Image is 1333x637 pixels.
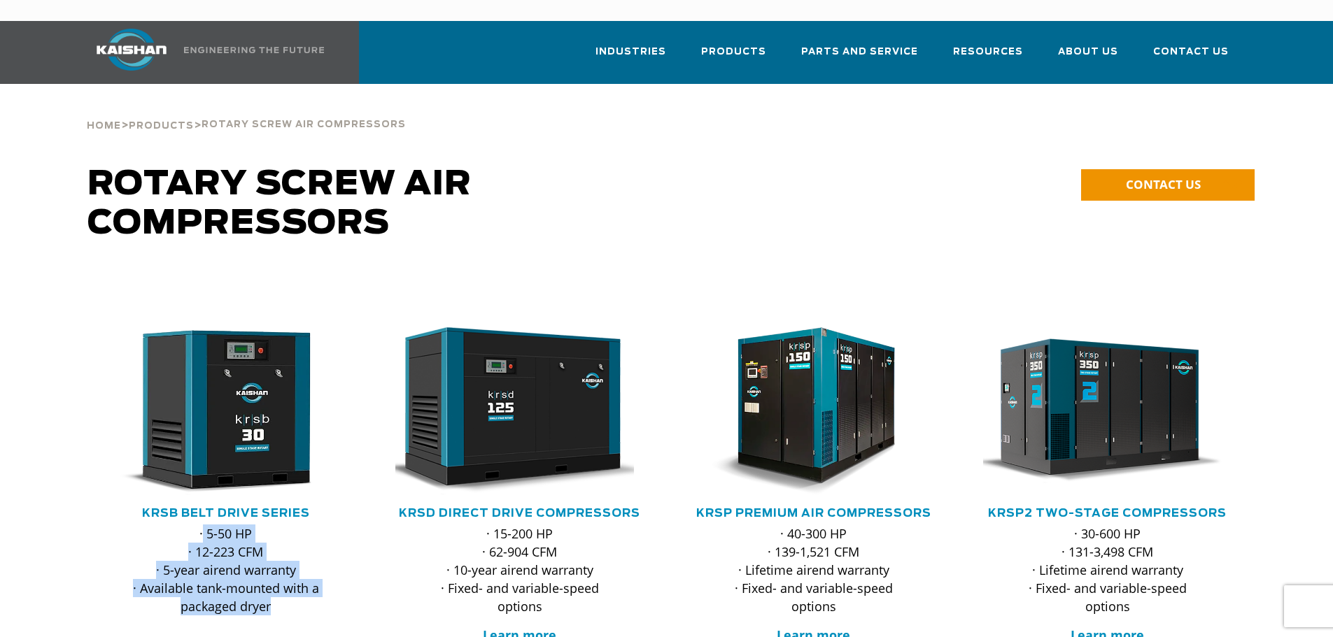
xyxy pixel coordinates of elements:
a: KRSD Direct Drive Compressors [399,508,640,519]
div: krsd125 [395,327,644,495]
div: krsp150 [689,327,938,495]
p: · 40-300 HP · 139-1,521 CFM · Lifetime airend warranty · Fixed- and variable-speed options [717,524,910,615]
span: Contact Us [1153,44,1229,60]
span: CONTACT US [1126,176,1201,192]
a: Products [129,119,194,131]
a: Resources [953,34,1023,81]
div: krsp350 [983,327,1232,495]
img: Engineering the future [184,47,324,53]
img: krsp350 [973,327,1222,495]
span: Resources [953,44,1023,60]
a: KRSP Premium Air Compressors [696,508,931,519]
a: KRSB Belt Drive Series [142,508,310,519]
img: krsd125 [385,327,634,495]
div: > > [87,84,406,137]
span: Products [701,44,766,60]
span: Products [129,122,194,131]
a: CONTACT US [1081,169,1255,201]
a: Kaishan USA [79,21,327,84]
a: Contact Us [1153,34,1229,81]
img: krsp150 [679,327,928,495]
img: krsb30 [91,327,340,495]
a: Industries [595,34,666,81]
a: Home [87,119,121,131]
a: Parts and Service [801,34,918,81]
div: krsb30 [101,327,351,495]
img: kaishan logo [79,29,184,71]
a: Products [701,34,766,81]
span: Industries [595,44,666,60]
p: · 15-200 HP · 62-904 CFM · 10-year airend warranty · Fixed- and variable-speed options [423,524,616,615]
span: Rotary Screw Air Compressors [202,120,406,129]
span: Rotary Screw Air Compressors [87,168,472,241]
span: Parts and Service [801,44,918,60]
p: · 30-600 HP · 131-3,498 CFM · Lifetime airend warranty · Fixed- and variable-speed options [1011,524,1204,615]
a: KRSP2 Two-Stage Compressors [988,508,1227,519]
span: About Us [1058,44,1118,60]
a: About Us [1058,34,1118,81]
span: Home [87,122,121,131]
